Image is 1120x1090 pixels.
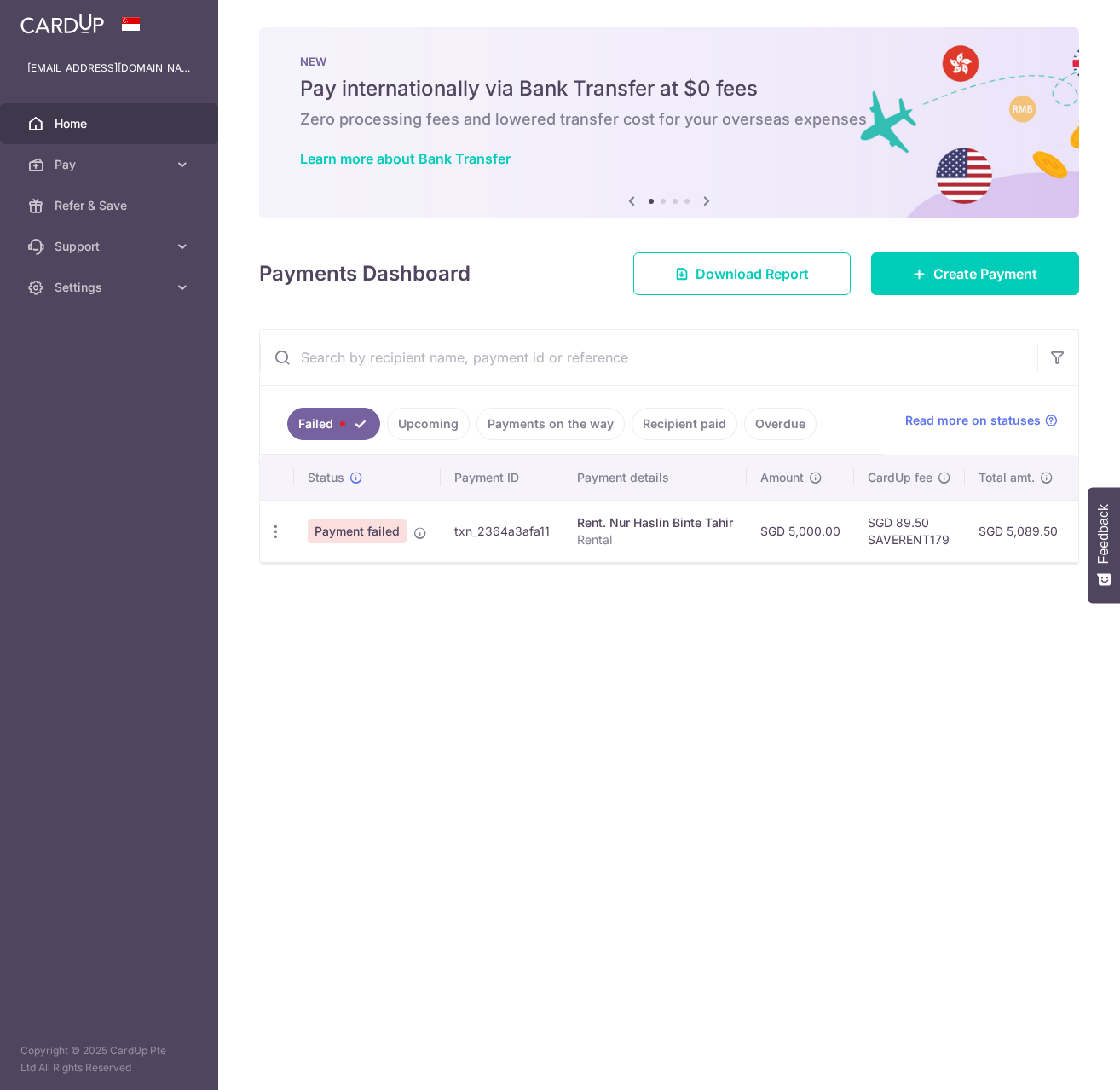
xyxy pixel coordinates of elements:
[300,109,1038,130] h6: Zero processing fees and lowered transfer cost for your overseas expenses
[868,469,932,486] span: CardUp fee
[965,500,1071,562] td: SGD 5,089.50
[577,531,733,548] p: Rental
[55,156,167,173] span: Pay
[20,14,104,34] img: CardUp
[979,469,1035,486] span: Total amt.
[441,455,563,500] th: Payment ID
[696,264,809,284] span: Download Report
[300,55,1038,68] p: NEW
[308,519,407,543] span: Payment failed
[259,258,471,289] h4: Payments Dashboard
[577,514,733,531] div: Rent. Nur Haslin Binte Tahir
[300,150,511,167] a: Learn more about Bank Transfer
[905,412,1058,429] a: Read more on statuses
[933,264,1037,284] span: Create Payment
[55,115,167,132] span: Home
[905,412,1041,429] span: Read more on statuses
[1088,487,1120,603] button: Feedback - Show survey
[563,455,747,500] th: Payment details
[27,60,191,77] p: [EMAIL_ADDRESS][DOMAIN_NAME]
[747,500,854,562] td: SGD 5,000.00
[260,330,1037,385] input: Search by recipient name, payment id or reference
[308,469,344,486] span: Status
[760,469,804,486] span: Amount
[259,27,1079,218] img: Bank transfer banner
[55,238,167,255] span: Support
[633,252,851,295] a: Download Report
[744,408,817,440] a: Overdue
[300,75,1038,102] h5: Pay internationally via Bank Transfer at $0 fees
[55,279,167,296] span: Settings
[55,197,167,214] span: Refer & Save
[632,408,737,440] a: Recipient paid
[854,500,965,562] td: SGD 89.50 SAVERENT179
[287,408,380,440] a: Failed
[871,252,1079,295] a: Create Payment
[441,500,563,562] td: txn_2364a3afa11
[476,408,625,440] a: Payments on the way
[387,408,470,440] a: Upcoming
[1096,504,1111,564] span: Feedback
